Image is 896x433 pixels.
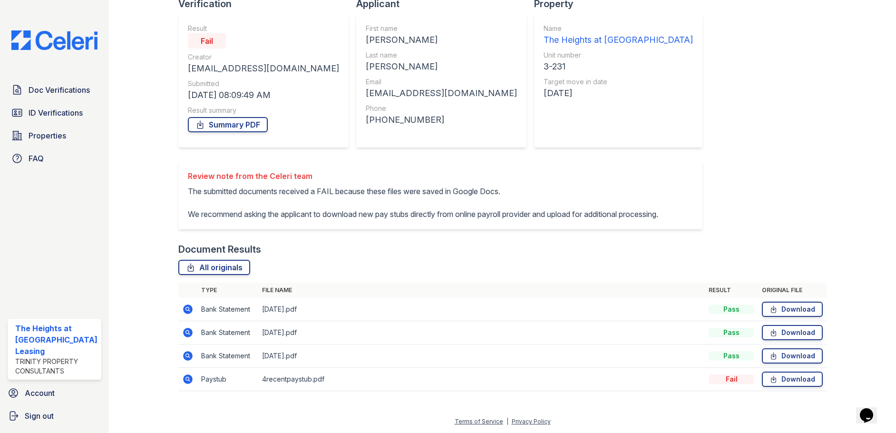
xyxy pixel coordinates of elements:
span: FAQ [29,153,44,164]
img: CE_Logo_Blue-a8612792a0a2168367f1c8372b55b34899dd931a85d93a1a3d3e32e68fde9ad4.png [4,30,105,50]
div: Phone [366,104,517,113]
a: Download [762,302,823,317]
div: Pass [709,351,754,361]
a: Doc Verifications [8,80,101,99]
div: [EMAIL_ADDRESS][DOMAIN_NAME] [366,87,517,100]
div: Pass [709,305,754,314]
div: 3-231 [544,60,693,73]
a: Name The Heights at [GEOGRAPHIC_DATA] [544,24,693,47]
a: Privacy Policy [512,418,551,425]
div: Pass [709,328,754,337]
div: | [506,418,508,425]
div: The Heights at [GEOGRAPHIC_DATA] [544,33,693,47]
div: Fail [188,33,226,49]
div: Name [544,24,693,33]
td: Bank Statement [197,344,258,368]
a: Download [762,348,823,364]
a: Terms of Service [455,418,503,425]
div: [PERSON_NAME] [366,33,517,47]
div: Submitted [188,79,339,89]
div: Target move in date [544,77,693,87]
td: [DATE].pdf [258,344,705,368]
div: The Heights at [GEOGRAPHIC_DATA] Leasing [15,323,97,357]
td: [DATE].pdf [258,298,705,321]
div: [DATE] 08:09:49 AM [188,89,339,102]
div: Result [188,24,339,33]
a: Account [4,384,105,403]
span: Properties [29,130,66,141]
td: Bank Statement [197,321,258,344]
a: FAQ [8,149,101,168]
div: [EMAIL_ADDRESS][DOMAIN_NAME] [188,62,339,75]
td: Paystub [197,368,258,391]
a: Summary PDF [188,117,268,132]
a: Download [762,372,823,387]
p: The submitted documents received a FAIL because these files were saved in Google Docs. We recomme... [188,186,658,220]
div: Trinity Property Consultants [15,357,97,376]
iframe: chat widget [856,395,886,423]
a: Download [762,325,823,340]
th: Type [197,283,258,298]
a: ID Verifications [8,103,101,122]
div: Email [366,77,517,87]
td: 4recentpaystub.pdf [258,368,705,391]
div: [DATE] [544,87,693,100]
div: Result summary [188,106,339,115]
div: First name [366,24,517,33]
div: Fail [709,374,754,384]
th: Result [705,283,758,298]
div: [PERSON_NAME] [366,60,517,73]
span: Doc Verifications [29,84,90,96]
a: All originals [178,260,250,275]
span: Account [25,387,55,399]
td: Bank Statement [197,298,258,321]
div: Creator [188,52,339,62]
a: Properties [8,126,101,145]
div: Unit number [544,50,693,60]
a: Sign out [4,406,105,425]
th: Original file [758,283,827,298]
span: ID Verifications [29,107,83,118]
div: Document Results [178,243,261,256]
th: File name [258,283,705,298]
div: Last name [366,50,517,60]
div: [PHONE_NUMBER] [366,113,517,127]
div: Review note from the Celeri team [188,170,658,182]
span: Sign out [25,410,54,422]
td: [DATE].pdf [258,321,705,344]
